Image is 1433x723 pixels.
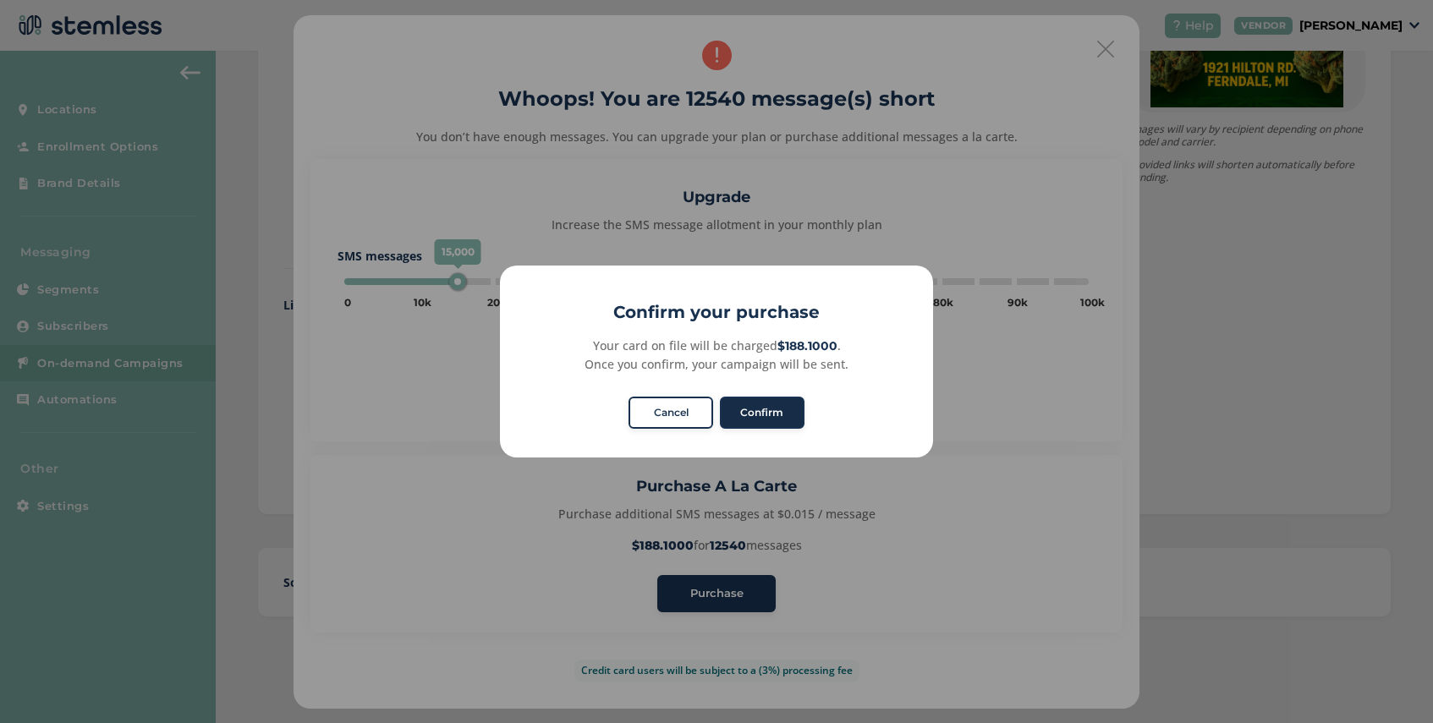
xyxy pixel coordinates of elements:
button: Cancel [629,397,713,429]
strong: $188.1000 [777,338,837,353]
div: Your card on file will be charged . Once you confirm, your campaign will be sent. [519,337,914,373]
button: Confirm [720,397,804,429]
iframe: Chat Widget [1348,642,1433,723]
h2: Confirm your purchase [500,299,933,325]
